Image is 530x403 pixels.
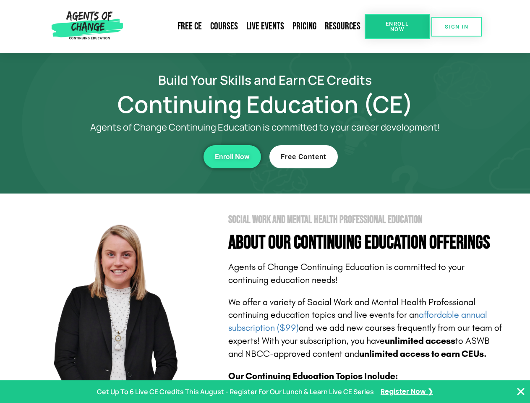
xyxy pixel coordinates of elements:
[288,17,321,36] a: Pricing
[215,153,250,160] span: Enroll Now
[206,17,242,36] a: Courses
[431,17,482,37] a: SIGN IN
[445,24,468,29] span: SIGN IN
[516,387,526,397] button: Close Banner
[381,386,433,398] a: Register Now ❯
[97,386,374,398] p: Get Up To 6 Live CE Credits This August - Register For Our Lunch & Learn Live CE Series
[228,215,504,225] h2: Social Work and Mental Health Professional Education
[26,74,504,86] h2: Build Your Skills and Earn CE Credits
[126,17,365,36] nav: Menu
[281,153,326,160] span: Free Content
[228,233,504,252] h4: About Our Continuing Education Offerings
[359,348,487,359] b: unlimited access to earn CEUs.
[321,17,365,36] a: Resources
[173,17,206,36] a: Free CE
[228,371,398,382] b: Our Continuing Education Topics Include:
[269,145,338,168] a: Free Content
[365,14,430,39] a: Enroll Now
[228,262,465,285] span: Agents of Change Continuing Education is committed to your continuing education needs!
[378,21,416,32] span: Enroll Now
[26,94,504,114] h1: Continuing Education (CE)
[204,145,261,168] a: Enroll Now
[385,335,455,346] b: unlimited access
[228,296,504,361] p: We offer a variety of Social Work and Mental Health Professional continuing education topics and ...
[60,122,471,133] p: Agents of Change Continuing Education is committed to your career development!
[242,17,288,36] a: Live Events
